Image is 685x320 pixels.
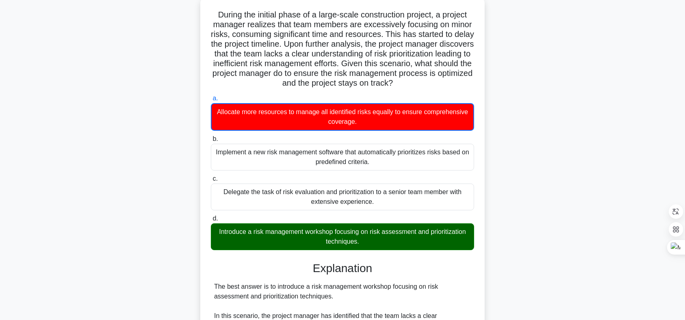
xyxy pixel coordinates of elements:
span: c. [212,175,217,182]
div: Delegate the task of risk evaluation and prioritization to a senior team member with extensive ex... [211,184,474,210]
h5: During the initial phase of a large-scale construction project, a project manager realizes that t... [210,10,475,89]
div: Allocate more resources to manage all identified risks equally to ensure comprehensive coverage. [211,103,474,131]
div: Introduce a risk management workshop focusing on risk assessment and prioritization techniques. [211,223,474,250]
span: b. [212,135,218,142]
h3: Explanation [216,262,469,275]
div: Implement a new risk management software that automatically prioritizes risks based on predefined... [211,144,474,171]
span: d. [212,215,218,222]
span: a. [212,95,218,102]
